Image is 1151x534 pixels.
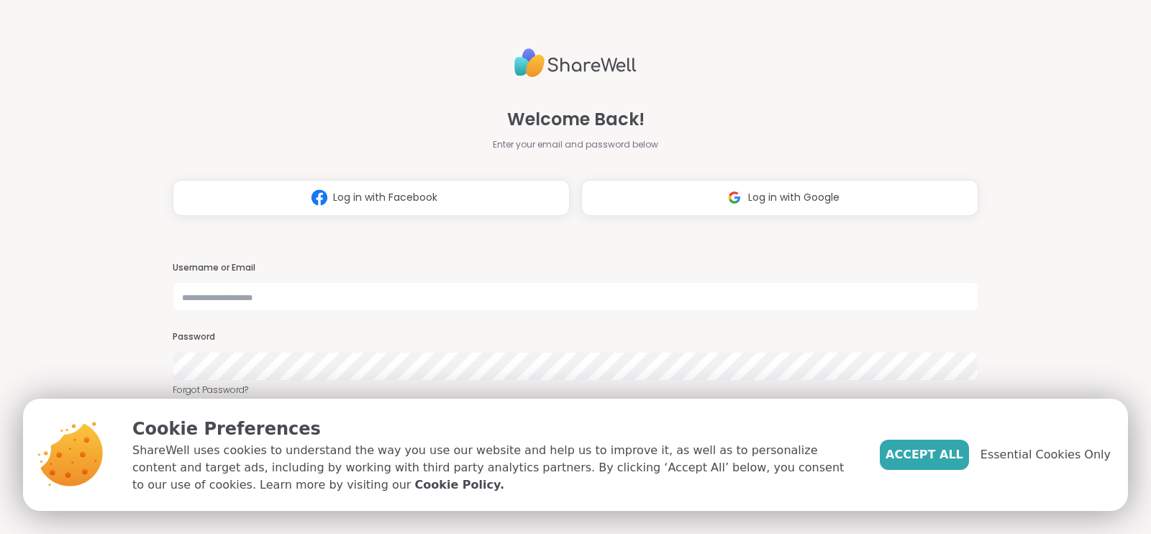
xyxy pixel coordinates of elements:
span: Accept All [886,446,963,463]
p: ShareWell uses cookies to understand the way you use our website and help us to improve it, as we... [132,442,857,494]
button: Log in with Facebook [173,180,570,216]
span: Essential Cookies Only [981,446,1111,463]
img: ShareWell Logo [514,42,637,83]
span: Log in with Facebook [333,190,437,205]
img: ShareWell Logomark [721,184,748,211]
img: ShareWell Logomark [306,184,333,211]
button: Accept All [880,440,969,470]
span: Enter your email and password below [493,138,658,151]
a: Forgot Password? [173,384,978,397]
h3: Password [173,331,978,343]
span: Log in with Google [748,190,840,205]
a: Cookie Policy. [415,476,504,494]
p: Cookie Preferences [132,416,857,442]
span: Welcome Back! [507,107,645,132]
h3: Username or Email [173,262,978,274]
button: Log in with Google [581,180,978,216]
